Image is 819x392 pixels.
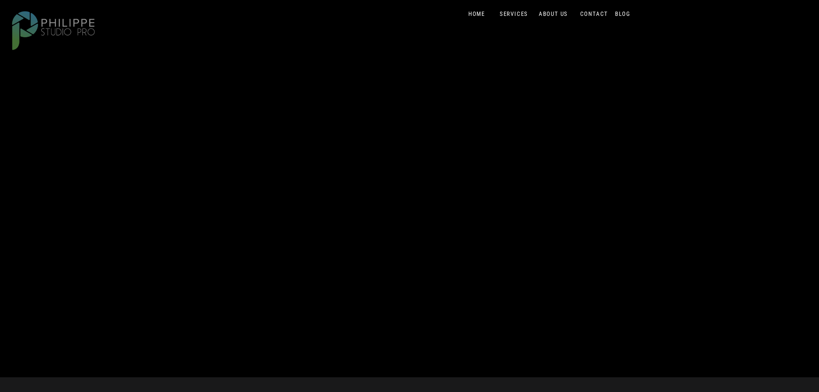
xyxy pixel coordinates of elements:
a: SERVICES [498,10,530,18]
a: CONTACT [578,10,610,18]
a: HOME [460,10,493,18]
a: BLOG [613,10,632,18]
a: ABOUT US [537,10,570,18]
